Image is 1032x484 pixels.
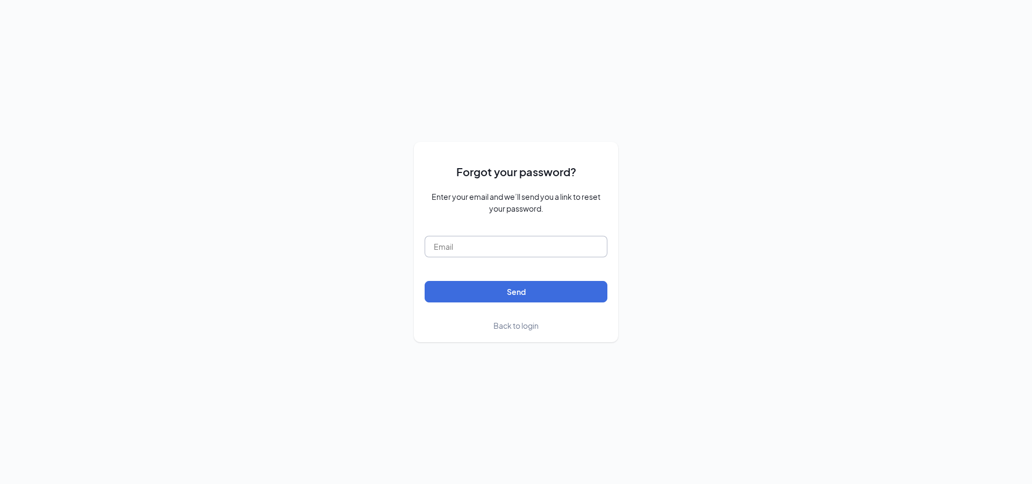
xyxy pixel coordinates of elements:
[425,236,607,257] input: Email
[456,163,576,180] span: Forgot your password?
[425,281,607,302] button: Send
[493,320,539,331] a: Back to login
[425,191,607,214] span: Enter your email and we’ll send you a link to reset your password.
[493,321,539,330] span: Back to login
